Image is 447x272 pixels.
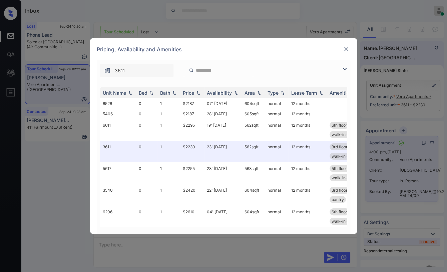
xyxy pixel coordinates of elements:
[136,206,157,227] td: 0
[157,206,180,227] td: 1
[289,184,327,206] td: 12 months
[180,119,204,141] td: $2295
[332,188,348,193] span: 3rd floor
[289,206,327,227] td: 12 months
[100,162,136,184] td: 5617
[268,90,279,96] div: Type
[180,109,204,119] td: $2187
[204,141,242,162] td: 23' [DATE]
[343,46,350,52] img: close
[127,91,133,95] img: sorting
[242,119,265,141] td: 562 sqft
[189,67,194,73] img: icon-zuma
[332,154,358,159] span: walk-in closet
[139,90,147,96] div: Bed
[115,67,125,74] span: 3611
[291,90,317,96] div: Lease Term
[279,91,286,95] img: sorting
[90,38,357,60] div: Pricing, Availability and Amenities
[265,141,289,162] td: normal
[242,206,265,227] td: 604 sqft
[157,141,180,162] td: 1
[204,162,242,184] td: 28' [DATE]
[242,184,265,206] td: 604 sqft
[136,162,157,184] td: 0
[100,98,136,109] td: 6526
[157,162,180,184] td: 1
[104,67,111,74] img: icon-zuma
[289,141,327,162] td: 12 months
[183,90,194,96] div: Price
[332,209,347,214] span: 6th floor
[157,184,180,206] td: 1
[332,144,348,149] span: 3rd floor
[330,90,352,96] div: Amenities
[265,184,289,206] td: normal
[242,98,265,109] td: 604 sqft
[180,184,204,206] td: $2420
[332,132,358,137] span: walk-in closet
[136,119,157,141] td: 0
[332,166,347,171] span: 5th floor
[242,109,265,119] td: 605 sqft
[180,206,204,227] td: $2610
[100,206,136,227] td: 6206
[341,65,349,73] img: icon-zuma
[204,206,242,227] td: 04' [DATE]
[136,109,157,119] td: 0
[265,109,289,119] td: normal
[265,206,289,227] td: normal
[100,184,136,206] td: 3540
[242,141,265,162] td: 562 sqft
[318,91,324,95] img: sorting
[136,98,157,109] td: 0
[100,109,136,119] td: 5406
[180,162,204,184] td: $2255
[265,98,289,109] td: normal
[100,141,136,162] td: 3611
[204,98,242,109] td: 07' [DATE]
[103,90,126,96] div: Unit Name
[265,162,289,184] td: normal
[332,123,347,128] span: 6th floor
[195,91,201,95] img: sorting
[204,119,242,141] td: 19' [DATE]
[180,98,204,109] td: $2187
[157,98,180,109] td: 1
[289,98,327,109] td: 12 months
[136,184,157,206] td: 0
[332,197,344,202] span: pantry
[204,184,242,206] td: 22' [DATE]
[265,119,289,141] td: normal
[180,141,204,162] td: $2230
[100,119,136,141] td: 6611
[332,219,358,224] span: walk-in closet
[289,109,327,119] td: 12 months
[245,90,255,96] div: Area
[171,91,177,95] img: sorting
[207,90,232,96] div: Availability
[242,162,265,184] td: 568 sqft
[136,141,157,162] td: 0
[289,119,327,141] td: 12 months
[160,90,170,96] div: Bath
[256,91,262,95] img: sorting
[332,175,358,180] span: walk-in closet
[204,109,242,119] td: 28' [DATE]
[157,109,180,119] td: 1
[148,91,155,95] img: sorting
[289,162,327,184] td: 12 months
[233,91,239,95] img: sorting
[157,119,180,141] td: 1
